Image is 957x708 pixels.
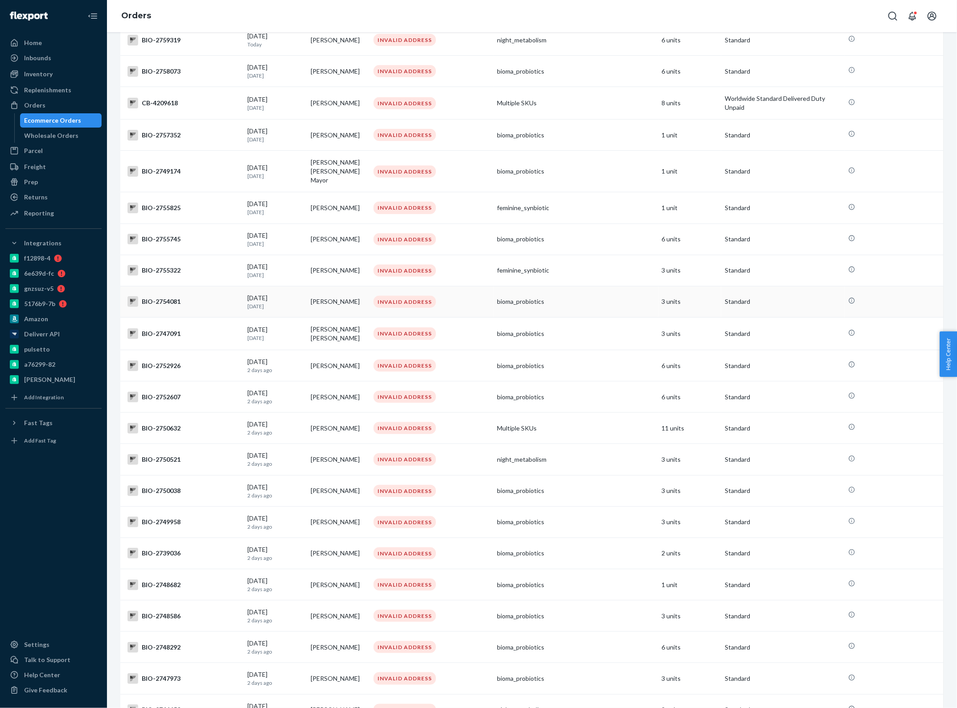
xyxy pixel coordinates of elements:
button: Fast Tags [5,416,102,430]
td: 6 units [658,224,722,255]
p: [DATE] [247,72,304,79]
div: Help Center [24,671,60,679]
div: INVALID ADDRESS [374,453,436,465]
a: Parcel [5,144,102,158]
a: Deliverr API [5,327,102,341]
button: Open notifications [904,7,921,25]
div: bioma_probiotics [497,393,654,402]
div: [DATE] [247,357,304,374]
div: feminine_synbiotic [497,203,654,212]
p: Standard [725,36,841,45]
div: INVALID ADDRESS [374,296,436,308]
td: [PERSON_NAME] [307,224,370,255]
div: bioma_probiotics [497,549,654,558]
p: Standard [725,486,841,495]
td: [PERSON_NAME] [307,120,370,151]
td: [PERSON_NAME] [307,192,370,224]
td: [PERSON_NAME] [307,663,370,694]
div: pulsetto [24,345,50,354]
div: [DATE] [247,389,304,405]
p: Standard [725,167,841,176]
td: 3 units [658,600,722,632]
div: Give Feedback [24,686,67,695]
a: Ecommerce Orders [20,113,102,128]
td: 6 units [658,632,722,663]
td: [PERSON_NAME] [307,286,370,317]
div: [DATE] [247,545,304,562]
div: bioma_probiotics [497,67,654,76]
div: [DATE] [247,325,304,342]
p: Standard [725,549,841,558]
div: night_metabolism [497,36,654,45]
div: BIO-2739036 [127,548,240,559]
div: BIO-2757352 [127,130,240,141]
p: Standard [725,424,841,433]
td: 6 units [658,25,722,56]
div: 6e639d-fc [24,269,54,278]
div: a76299-82 [24,360,55,369]
div: night_metabolism [497,455,654,464]
a: a76299-82 [5,357,102,372]
td: [PERSON_NAME] [307,56,370,87]
div: [DATE] [247,262,304,279]
p: Standard [725,131,841,140]
td: 3 units [658,255,722,286]
div: INVALID ADDRESS [374,166,436,178]
a: Add Integration [5,390,102,405]
div: [DATE] [247,483,304,499]
a: pulsetto [5,342,102,356]
div: INVALID ADDRESS [374,97,436,109]
div: bioma_probiotics [497,518,654,526]
td: 8 units [658,87,722,120]
button: Integrations [5,236,102,250]
p: 2 days ago [247,523,304,530]
p: [DATE] [247,302,304,310]
div: Freight [24,162,46,171]
div: [DATE] [247,199,304,216]
a: 5176b9-7b [5,297,102,311]
div: bioma_probiotics [497,643,654,652]
div: Add Integration [24,393,64,401]
div: [DATE] [247,451,304,468]
div: Reporting [24,209,54,218]
td: [PERSON_NAME] [307,600,370,632]
p: Standard [725,393,841,402]
div: bioma_probiotics [497,580,654,589]
p: Standard [725,203,841,212]
td: [PERSON_NAME] [307,444,370,475]
p: Standard [725,361,841,370]
span: Help Center [940,331,957,377]
td: [PERSON_NAME] [307,538,370,569]
p: 2 days ago [247,679,304,687]
td: Multiple SKUs [493,413,658,444]
td: [PERSON_NAME] [307,632,370,663]
a: Add Fast Tag [5,434,102,448]
div: f12898-4 [24,254,50,263]
td: 3 units [658,663,722,694]
div: bioma_probiotics [497,674,654,683]
td: [PERSON_NAME] [307,506,370,538]
td: 6 units [658,381,722,413]
p: Standard [725,266,841,275]
p: [DATE] [247,271,304,279]
div: bioma_probiotics [497,612,654,621]
td: 6 units [658,56,722,87]
div: Talk to Support [24,655,70,664]
div: INVALID ADDRESS [374,202,436,214]
p: [DATE] [247,240,304,248]
div: BIO-2748682 [127,580,240,590]
div: bioma_probiotics [497,486,654,495]
img: Flexport logo [10,12,48,21]
a: [PERSON_NAME] [5,373,102,387]
p: Standard [725,297,841,306]
a: 6e639d-fc [5,266,102,281]
td: [PERSON_NAME] [307,413,370,444]
td: [PERSON_NAME] [PERSON_NAME] Mayor [307,151,370,192]
div: BIO-2747091 [127,328,240,339]
a: Returns [5,190,102,204]
div: Settings [24,640,49,649]
div: BIO-2748586 [127,611,240,621]
p: 2 days ago [247,648,304,655]
p: Standard [725,612,841,621]
a: Orders [121,11,151,21]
